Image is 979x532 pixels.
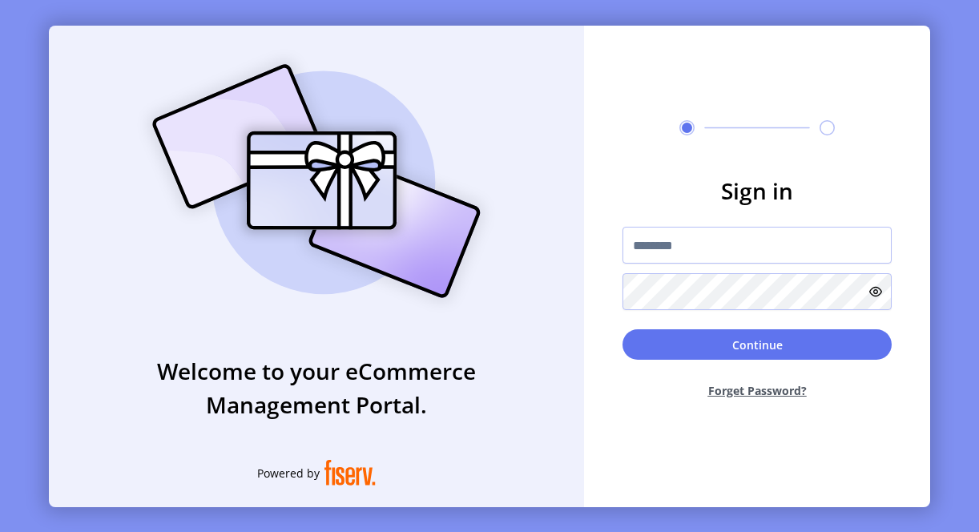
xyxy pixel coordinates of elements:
button: Continue [622,329,892,360]
img: card_Illustration.svg [128,46,505,316]
h3: Welcome to your eCommerce Management Portal. [49,354,584,421]
button: Forget Password? [622,369,892,412]
h3: Sign in [622,174,892,208]
span: Powered by [257,465,320,482]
